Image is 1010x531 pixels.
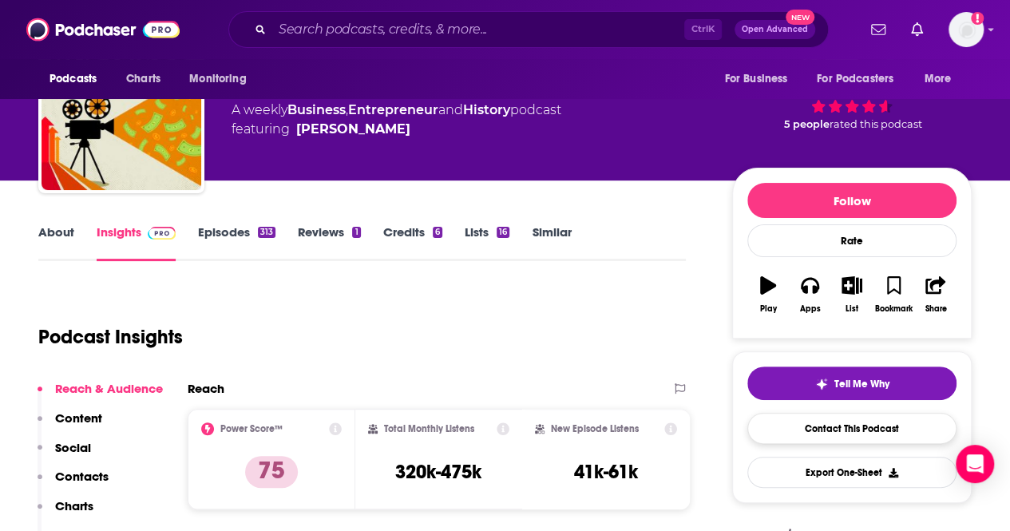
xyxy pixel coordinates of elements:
p: Social [55,440,91,455]
span: 5 people [784,118,830,130]
span: Tell Me Why [834,378,889,390]
img: Podchaser - Follow, Share and Rate Podcasts [26,14,180,45]
button: open menu [913,64,972,94]
span: More [925,68,952,90]
button: Reach & Audience [38,381,163,410]
button: Follow [747,183,957,218]
div: Open Intercom Messenger [956,445,994,483]
button: open menu [38,64,117,94]
h2: Reach [188,381,224,396]
a: Entrepreneur [348,102,438,117]
a: Episodes313 [198,224,275,261]
h2: Power Score™ [220,423,283,434]
a: Show notifications dropdown [905,16,929,43]
a: Contact This Podcast [747,413,957,444]
div: Apps [800,304,821,314]
a: Reviews1 [298,224,360,261]
a: Credits6 [383,224,442,261]
a: Show notifications dropdown [865,16,892,43]
button: open menu [713,64,807,94]
div: Play [760,304,777,314]
button: List [831,266,873,323]
div: List [846,304,858,314]
a: Lindsay Graham [296,120,410,139]
div: 313 [258,227,275,238]
p: 75 [245,456,298,488]
span: Logged in as amooers [949,12,984,47]
div: Rate [747,224,957,257]
div: 16 [497,227,509,238]
span: New [786,10,814,25]
button: open menu [178,64,267,94]
span: , [346,102,348,117]
span: For Business [724,68,787,90]
input: Search podcasts, credits, & more... [272,17,684,42]
svg: Add a profile image [971,12,984,25]
button: Share [915,266,957,323]
button: Export One-Sheet [747,457,957,488]
h1: Podcast Insights [38,325,183,349]
button: Content [38,410,102,440]
p: Charts [55,498,93,513]
a: InsightsPodchaser Pro [97,224,176,261]
p: Contacts [55,469,109,484]
a: Lists16 [465,224,509,261]
h2: New Episode Listens [551,423,639,434]
button: Bookmark [873,266,914,323]
span: Ctrl K [684,19,722,40]
button: Open AdvancedNew [735,20,815,39]
span: Charts [126,68,160,90]
a: About [38,224,74,261]
button: open menu [806,64,917,94]
button: Contacts [38,469,109,498]
button: Social [38,440,91,470]
a: Business [287,102,346,117]
span: Monitoring [189,68,246,90]
div: 6 [433,227,442,238]
button: Play [747,266,789,323]
span: and [438,102,463,117]
button: tell me why sparkleTell Me Why [747,367,957,400]
p: Content [55,410,102,426]
a: History [463,102,510,117]
button: Charts [38,498,93,528]
h2: Total Monthly Listens [384,423,474,434]
img: Podchaser Pro [148,227,176,240]
img: tell me why sparkle [815,378,828,390]
h3: 320k-475k [395,460,481,484]
div: Bookmark [875,304,913,314]
span: Podcasts [50,68,97,90]
button: Show profile menu [949,12,984,47]
h3: 41k-61k [574,460,638,484]
p: Reach & Audience [55,381,163,396]
div: Search podcasts, credits, & more... [228,11,829,48]
div: Share [925,304,946,314]
img: User Profile [949,12,984,47]
span: Open Advanced [742,26,808,34]
div: A weekly podcast [232,101,561,139]
a: Charts [116,64,170,94]
button: Apps [789,266,830,323]
span: For Podcasters [817,68,893,90]
span: featuring [232,120,561,139]
img: Business Movers [42,30,201,190]
span: rated this podcast [830,118,922,130]
a: Similar [532,224,571,261]
div: 1 [352,227,360,238]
